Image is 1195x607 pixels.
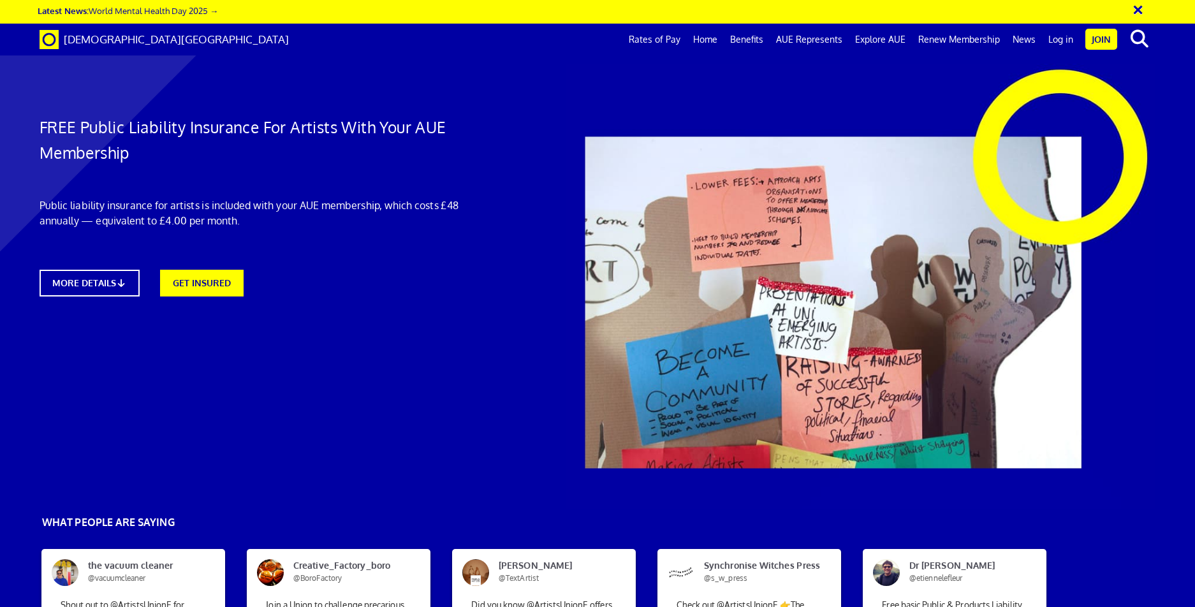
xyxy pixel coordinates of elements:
[1120,26,1159,52] button: search
[30,24,298,55] a: Brand [DEMOGRAPHIC_DATA][GEOGRAPHIC_DATA]
[40,115,494,166] h1: FREE Public Liability Insurance For Artists With Your AUE Membership
[1085,29,1117,50] a: Join
[489,559,612,585] span: [PERSON_NAME]
[78,559,201,585] span: the vacuum cleaner
[687,24,724,55] a: Home
[499,573,539,583] span: @TextArtist
[160,270,244,296] a: GET INSURED
[38,5,89,16] strong: Latest News:
[724,24,770,55] a: Benefits
[1006,24,1042,55] a: News
[909,573,963,583] span: @etiennelefleur
[40,198,494,228] p: Public liability insurance for artists is included with your AUE membership, which costs £48 annu...
[284,559,406,585] span: Creative_Factory_boro
[694,559,817,585] span: Synchronise Witches Press
[40,270,140,296] a: MORE DETAILS
[900,559,1022,585] span: Dr [PERSON_NAME]
[770,24,849,55] a: AUE Represents
[88,573,145,583] span: @vacuumcleaner
[912,24,1006,55] a: Renew Membership
[64,33,289,46] span: [DEMOGRAPHIC_DATA][GEOGRAPHIC_DATA]
[704,573,747,583] span: @s_w_press
[1042,24,1080,55] a: Log in
[293,573,342,583] span: @BoroFactory
[622,24,687,55] a: Rates of Pay
[38,5,218,16] a: Latest News:World Mental Health Day 2025 →
[849,24,912,55] a: Explore AUE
